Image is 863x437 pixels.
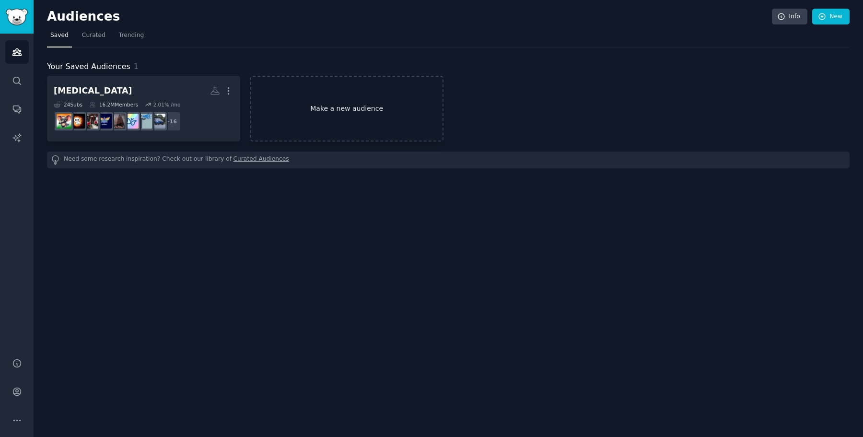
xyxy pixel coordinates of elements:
a: Make a new audience [250,76,443,142]
a: New [812,9,850,25]
a: [MEDICAL_DATA]24Subs16.2MMembers2.01% /mo+16CarsIndiaAdviceAutisticWithADHDOldSchoolRidiculousLuc... [47,76,240,142]
a: Trending [116,28,147,47]
img: Advice [137,114,152,129]
span: 1 [134,62,139,71]
h2: Audiences [47,9,772,24]
div: 16.2M Members [89,101,138,108]
img: GummySearch logo [6,9,28,25]
span: Your Saved Audiences [47,61,130,73]
div: 24 Sub s [54,101,82,108]
div: Need some research inspiration? Check out our library of [47,152,850,168]
a: Curated [79,28,109,47]
span: Trending [119,31,144,40]
img: LucknowSuperGiant [97,114,112,129]
a: Curated Audiences [233,155,289,165]
div: [MEDICAL_DATA] [54,85,132,97]
img: AutisticWithADHD [124,114,139,129]
img: LucknowMetro [83,114,98,129]
span: Curated [82,31,105,40]
img: SpicyAutism [70,114,85,129]
img: IndiaTech [57,114,71,129]
a: Info [772,9,807,25]
a: Saved [47,28,72,47]
div: 2.01 % /mo [153,101,180,108]
img: OldSchoolRidiculous [110,114,125,129]
span: Saved [50,31,69,40]
img: CarsIndia [151,114,165,129]
div: + 16 [161,111,181,131]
